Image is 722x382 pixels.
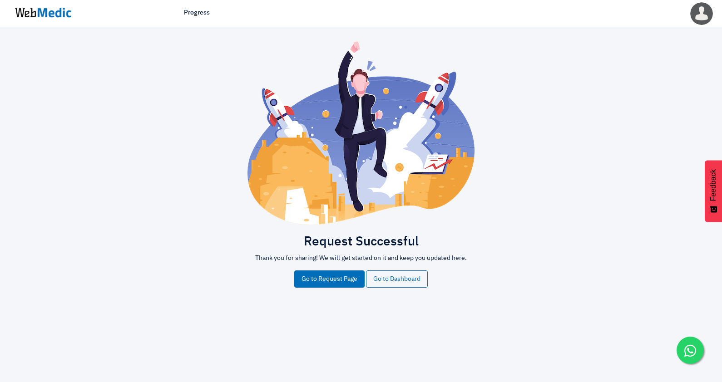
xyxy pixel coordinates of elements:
[366,270,428,288] a: Go to Dashboard
[705,160,722,222] button: Feedback - Show survey
[102,234,620,250] h2: Request Successful
[294,270,365,288] a: Go to Request Page
[102,254,620,263] p: Thank you for sharing! We will get started on it and keep you updated here.
[709,169,717,201] span: Feedback
[247,41,475,225] img: success.png
[184,8,210,18] a: Progress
